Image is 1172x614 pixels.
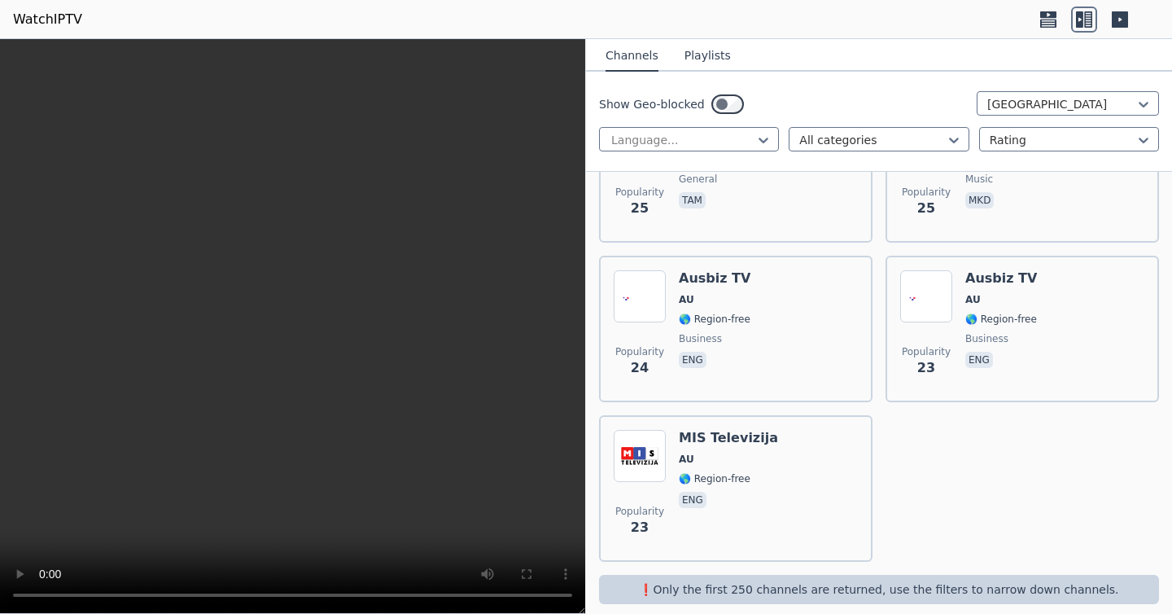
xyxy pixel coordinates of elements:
[965,173,993,186] span: music
[614,430,666,482] img: MIS Televizija
[679,332,722,345] span: business
[917,358,935,378] span: 23
[615,505,664,518] span: Popularity
[965,332,1008,345] span: business
[917,199,935,218] span: 25
[679,192,706,208] p: tam
[965,313,1037,326] span: 🌎 Region-free
[679,173,717,186] span: general
[615,186,664,199] span: Popularity
[631,199,649,218] span: 25
[902,345,951,358] span: Popularity
[606,41,658,72] button: Channels
[615,345,664,358] span: Popularity
[13,10,82,29] a: WatchIPTV
[679,352,706,368] p: eng
[679,293,694,306] span: AU
[606,581,1152,598] p: ❗️Only the first 250 channels are returned, use the filters to narrow down channels.
[900,270,952,322] img: Ausbiz TV
[902,186,951,199] span: Popularity
[679,472,750,485] span: 🌎 Region-free
[684,41,731,72] button: Playlists
[679,430,778,446] h6: MIS Televizija
[965,192,994,208] p: mkd
[679,453,694,466] span: AU
[599,96,705,112] label: Show Geo-blocked
[965,270,1037,287] h6: Ausbiz TV
[965,293,981,306] span: AU
[679,492,706,508] p: eng
[631,518,649,537] span: 23
[965,352,993,368] p: eng
[679,270,750,287] h6: Ausbiz TV
[631,358,649,378] span: 24
[679,313,750,326] span: 🌎 Region-free
[614,270,666,322] img: Ausbiz TV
